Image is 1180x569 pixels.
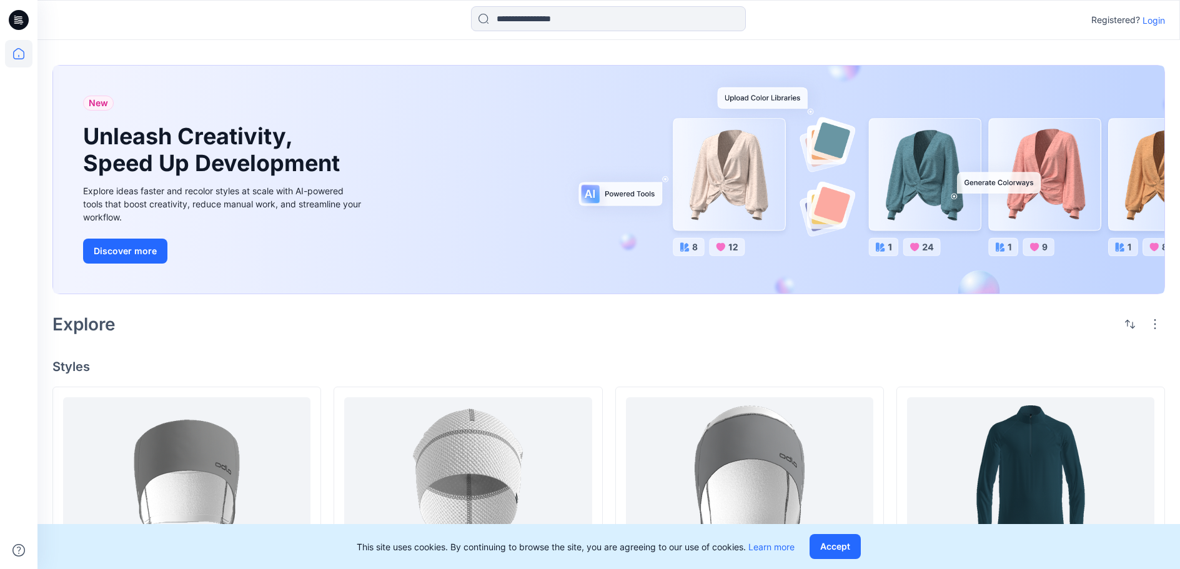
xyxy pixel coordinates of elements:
a: 764240_Headband PERFORMANCE WINDBLOCK [63,397,310,550]
p: Login [1143,14,1165,27]
a: 316132_Mid layer 12 zip X-ALP_SMS_3D [907,397,1154,550]
h2: Explore [52,314,116,334]
h4: Styles [52,359,1165,374]
span: New [89,96,108,111]
p: This site uses cookies. By continuing to browse the site, you are agreeing to our use of cookies. [357,540,795,553]
p: Registered? [1091,12,1140,27]
div: Explore ideas faster and recolor styles at scale with AI-powered tools that boost creativity, red... [83,184,364,224]
h1: Unleash Creativity, Speed Up Development [83,123,345,177]
button: Discover more [83,239,167,264]
button: Accept [810,534,861,559]
a: 764310_Hat X-ALP [344,397,592,550]
a: 764230_Hat PERFORMANCE WINDBLOCK [626,397,873,550]
a: Discover more [83,239,364,264]
a: Learn more [748,542,795,552]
